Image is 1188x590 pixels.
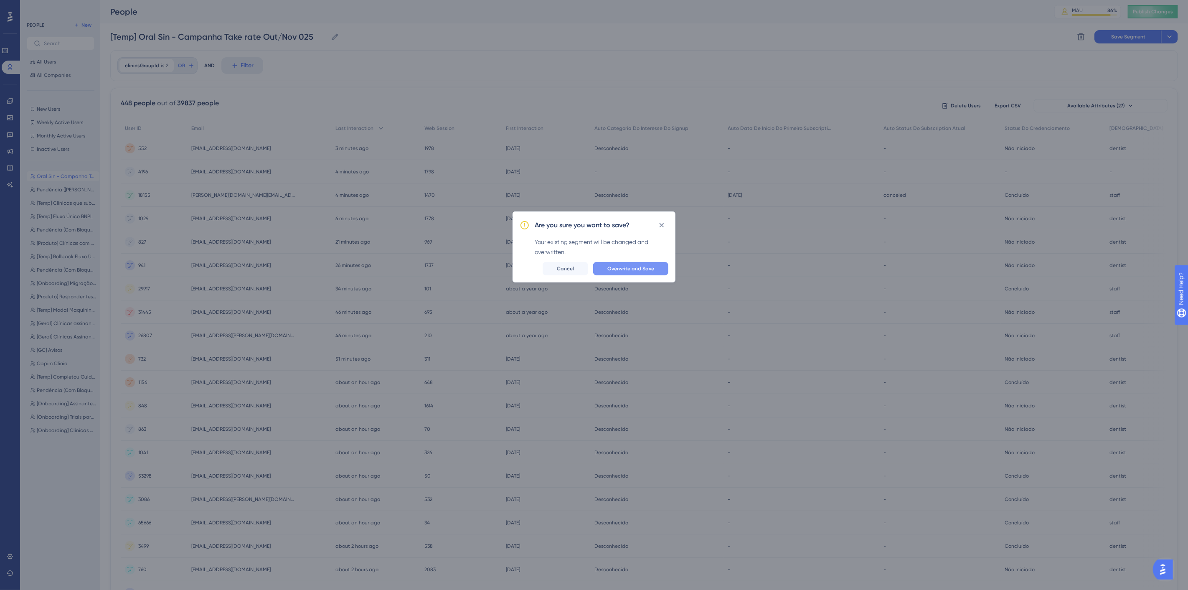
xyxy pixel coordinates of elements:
[557,265,574,272] span: Cancel
[1153,557,1178,582] iframe: UserGuiding AI Assistant Launcher
[535,237,668,257] div: Your existing segment will be changed and overwritten.
[535,220,630,230] h2: Are you sure you want to save?
[607,265,654,272] span: Overwrite and Save
[20,2,52,12] span: Need Help?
